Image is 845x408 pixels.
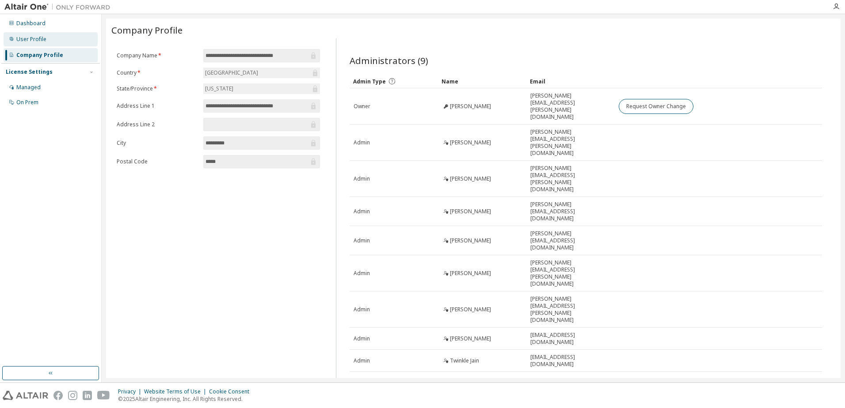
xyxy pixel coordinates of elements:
div: [GEOGRAPHIC_DATA] [204,68,259,78]
span: Items per page [651,378,709,389]
span: Admin [354,335,370,342]
div: User Profile [16,36,46,43]
div: On Prem [16,99,38,106]
label: Address Line 1 [117,102,198,110]
div: Company Profile [16,52,63,59]
label: Postal Code [117,158,198,165]
label: Country [117,69,198,76]
span: [PERSON_NAME] [450,208,491,215]
img: youtube.svg [97,391,110,400]
span: Admin [354,175,370,182]
label: Address Line 2 [117,121,198,128]
span: Admin [354,208,370,215]
img: instagram.svg [68,391,77,400]
span: Admin [354,139,370,146]
div: Dashboard [16,20,46,27]
span: [PERSON_NAME] [450,139,491,146]
span: [PERSON_NAME] [450,335,491,342]
img: facebook.svg [53,391,63,400]
div: Cookie Consent [209,388,255,395]
span: Twinkle Jain [450,357,479,364]
span: Admin [354,306,370,313]
span: Page n. [717,378,760,389]
span: Admin [354,357,370,364]
span: [PERSON_NAME][EMAIL_ADDRESS][PERSON_NAME][DOMAIN_NAME] [530,295,611,324]
span: Admin Type [353,78,386,85]
img: linkedin.svg [83,391,92,400]
span: [PERSON_NAME][EMAIL_ADDRESS][PERSON_NAME][DOMAIN_NAME] [530,128,611,157]
span: Company Profile [111,24,183,36]
div: Email [530,74,611,88]
div: Managed [16,84,41,91]
span: Administrators (9) [350,54,428,67]
span: Admin [354,270,370,277]
div: [GEOGRAPHIC_DATA] [203,68,320,78]
span: [PERSON_NAME] [450,237,491,244]
span: [PERSON_NAME][EMAIL_ADDRESS][PERSON_NAME][DOMAIN_NAME] [530,92,611,121]
img: altair_logo.svg [3,391,48,400]
div: [US_STATE] [203,83,320,94]
div: Name [442,74,523,88]
p: © 2025 Altair Engineering, Inc. All Rights Reserved. [118,395,255,403]
span: [PERSON_NAME] [450,103,491,110]
label: State/Province [117,85,198,92]
span: Owner [354,103,370,110]
label: City [117,140,198,147]
span: [PERSON_NAME][EMAIL_ADDRESS][DOMAIN_NAME] [530,230,611,251]
div: Website Terms of Use [144,388,209,395]
span: [PERSON_NAME][EMAIL_ADDRESS][DOMAIN_NAME] [530,201,611,222]
button: Request Owner Change [619,99,693,114]
span: [EMAIL_ADDRESS][DOMAIN_NAME] [530,354,611,368]
img: Altair One [4,3,115,11]
span: [PERSON_NAME] [450,175,491,182]
span: [PERSON_NAME] [450,270,491,277]
div: Privacy [118,388,144,395]
label: Company Name [117,52,198,59]
span: Admin [354,237,370,244]
div: [US_STATE] [204,84,235,94]
span: [PERSON_NAME] [450,306,491,313]
span: [PERSON_NAME][EMAIL_ADDRESS][PERSON_NAME][DOMAIN_NAME] [530,259,611,287]
span: [PERSON_NAME][EMAIL_ADDRESS][PERSON_NAME][DOMAIN_NAME] [530,165,611,193]
span: [EMAIL_ADDRESS][DOMAIN_NAME] [530,332,611,346]
div: License Settings [6,68,53,76]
